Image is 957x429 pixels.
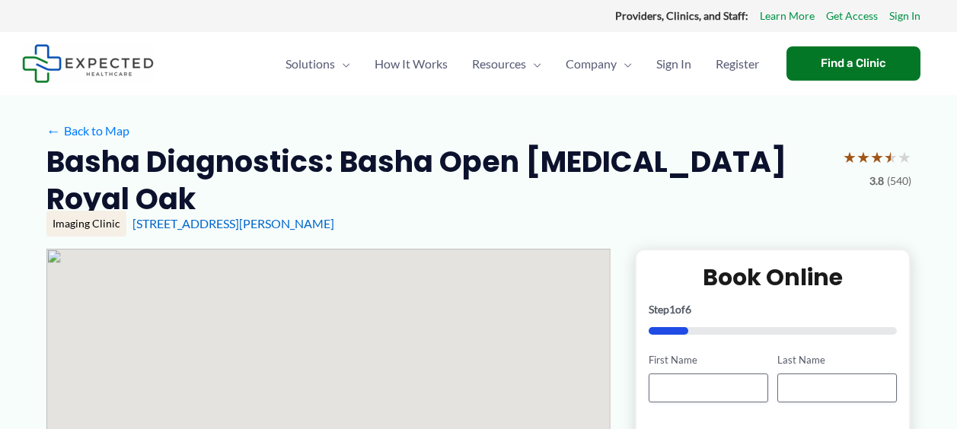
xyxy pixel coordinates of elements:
strong: Providers, Clinics, and Staff: [615,9,748,22]
span: ★ [870,143,884,171]
a: Register [703,37,771,91]
a: ResourcesMenu Toggle [460,37,553,91]
a: ←Back to Map [46,119,129,142]
a: Get Access [826,6,878,26]
span: ★ [884,143,898,171]
img: Expected Healthcare Logo - side, dark font, small [22,44,154,83]
span: Menu Toggle [617,37,632,91]
span: Menu Toggle [335,37,350,91]
span: How It Works [375,37,448,91]
span: ★ [898,143,911,171]
span: Resources [472,37,526,91]
span: Register [716,37,759,91]
span: ← [46,123,61,138]
nav: Primary Site Navigation [273,37,771,91]
a: Sign In [644,37,703,91]
a: SolutionsMenu Toggle [273,37,362,91]
a: Learn More [760,6,815,26]
span: (540) [887,171,911,191]
span: 3.8 [869,171,884,191]
h2: Basha Diagnostics: Basha Open [MEDICAL_DATA] Royal Oak [46,143,831,218]
label: First Name [649,353,768,367]
a: Find a Clinic [786,46,920,81]
a: Sign In [889,6,920,26]
div: Imaging Clinic [46,211,126,237]
span: Menu Toggle [526,37,541,91]
span: ★ [843,143,857,171]
h2: Book Online [649,262,898,292]
a: [STREET_ADDRESS][PERSON_NAME] [132,216,334,230]
span: Sign In [656,37,691,91]
label: Last Name [777,353,897,367]
span: 6 [685,303,691,316]
p: Step of [649,304,898,315]
span: 1 [669,303,675,316]
span: Company [566,37,617,91]
span: Solutions [286,37,335,91]
a: CompanyMenu Toggle [553,37,644,91]
a: How It Works [362,37,460,91]
span: ★ [857,143,870,171]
